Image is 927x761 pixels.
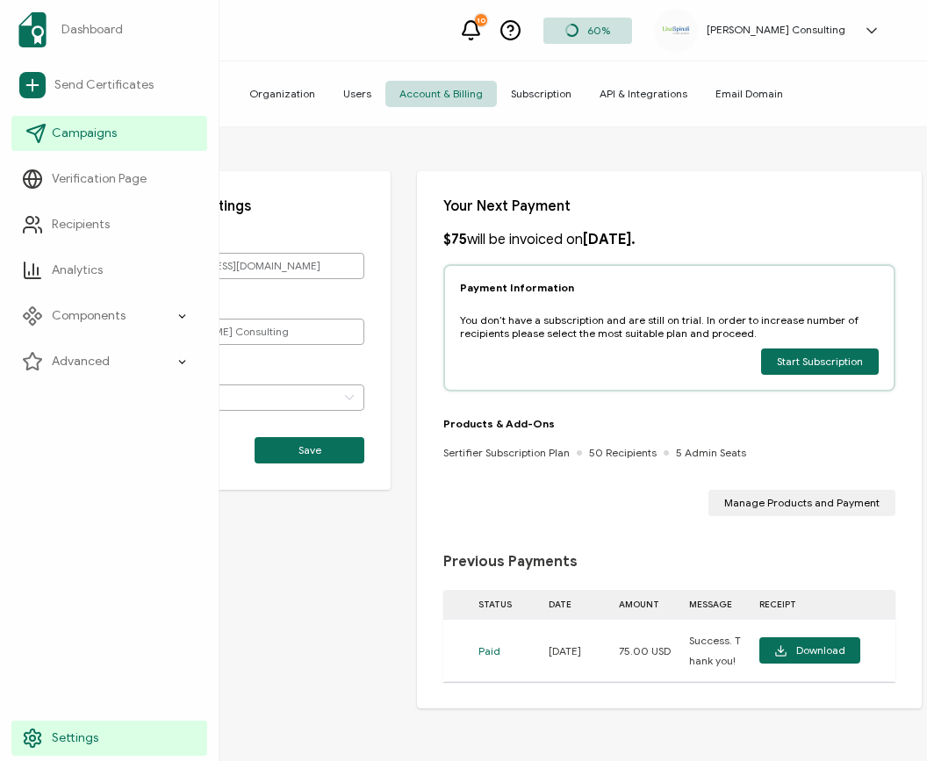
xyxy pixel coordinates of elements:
[708,490,895,516] button: Manage Products and Payment
[54,76,154,94] span: Send Certificates
[11,162,207,197] a: Verification Page
[460,281,574,294] p: Payment Information
[136,197,364,215] p: Account Settings
[774,644,845,657] span: Download
[136,231,364,244] p: E-mail*
[52,262,103,279] span: Analytics
[11,721,207,756] a: Settings
[707,24,845,36] h5: [PERSON_NAME] Consulting
[689,634,741,667] span: Success. Thank you!
[136,253,364,279] input: E-mail
[443,231,636,248] p: will be invoiced on
[587,24,610,37] span: 60%
[586,81,701,107] span: API & Integrations
[11,253,207,288] a: Analytics
[589,446,657,459] span: 50 Recipients
[11,5,207,54] a: Dashboard
[52,353,110,370] span: Advanced
[11,116,207,151] a: Campaigns
[443,231,467,248] b: $75
[52,170,147,188] span: Verification Page
[619,644,671,657] span: 75.00 USD
[136,297,364,310] p: Full Name*
[724,498,880,508] span: Manage Products and Payment
[329,81,385,107] span: Users
[52,216,110,233] span: Recipients
[443,417,746,430] p: Products & Add-Ons
[443,446,570,459] span: Sertifier Subscription Plan
[759,637,860,664] button: Download
[701,81,797,107] span: Email Domain
[540,594,610,614] div: DATE
[751,594,869,614] div: RECEIPT
[52,125,117,142] span: Campaigns
[52,307,126,325] span: Components
[298,445,321,456] span: Save
[839,677,927,761] iframe: Chat Widget
[11,65,207,105] a: Send Certificates
[470,594,540,614] div: STATUS
[610,594,680,614] div: AMOUNT
[235,81,329,107] span: Organization
[18,12,47,47] img: sertifier-logomark-colored.svg
[136,319,364,345] input: Full Name
[52,729,98,747] span: Settings
[478,644,500,657] span: Paid
[497,81,586,107] span: Subscription
[11,207,207,242] a: Recipients
[136,384,364,411] input: Language
[676,446,746,459] span: 5 Admin Seats
[443,197,895,215] p: Your Next Payment
[460,313,879,340] p: You don’t have a subscription and are still on trial. In order to increase number of recipients p...
[475,14,487,26] div: 10
[777,356,863,367] span: Start Subscription
[680,594,751,614] div: MESSAGE
[136,363,364,376] p: Language*
[61,21,123,39] span: Dashboard
[583,231,636,248] b: [DATE].
[255,437,364,463] button: Save
[443,553,578,571] span: Previous Payments
[385,81,497,107] span: Account & Billing
[549,644,581,657] span: [DATE]
[761,348,879,375] button: Start Subscription
[663,26,689,34] img: 70dd2694-f904-4f43-8772-4f37ea005c51.png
